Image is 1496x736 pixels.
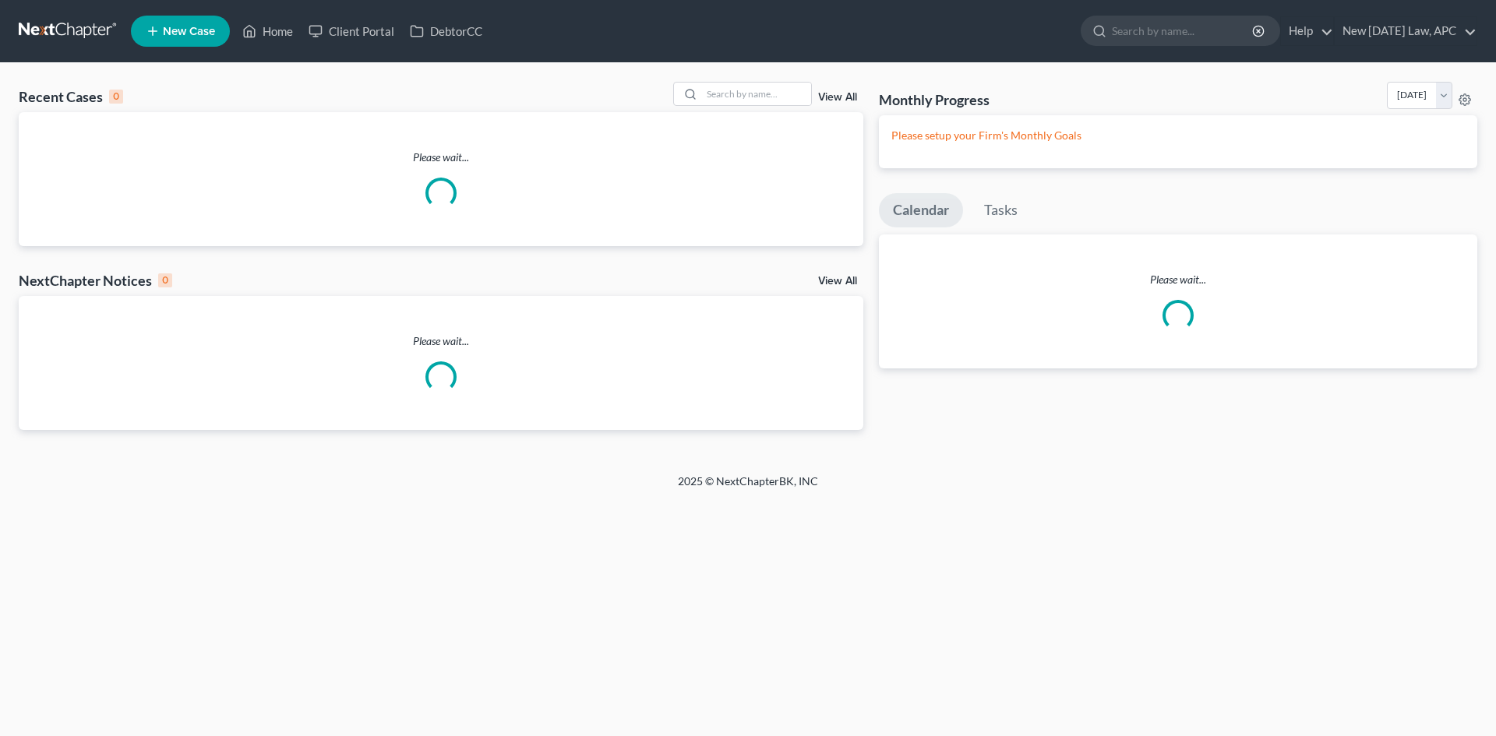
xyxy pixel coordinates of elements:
[970,193,1032,227] a: Tasks
[1112,16,1254,45] input: Search by name...
[879,193,963,227] a: Calendar
[818,276,857,287] a: View All
[19,271,172,290] div: NextChapter Notices
[879,90,990,109] h3: Monthly Progress
[19,87,123,106] div: Recent Cases
[818,92,857,103] a: View All
[702,83,811,105] input: Search by name...
[235,17,301,45] a: Home
[1281,17,1333,45] a: Help
[304,474,1192,502] div: 2025 © NextChapterBK, INC
[879,272,1477,287] p: Please wait...
[402,17,490,45] a: DebtorCC
[158,273,172,287] div: 0
[19,150,863,165] p: Please wait...
[163,26,215,37] span: New Case
[301,17,402,45] a: Client Portal
[109,90,123,104] div: 0
[1335,17,1477,45] a: New [DATE] Law, APC
[891,128,1465,143] p: Please setup your Firm's Monthly Goals
[19,333,863,349] p: Please wait...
